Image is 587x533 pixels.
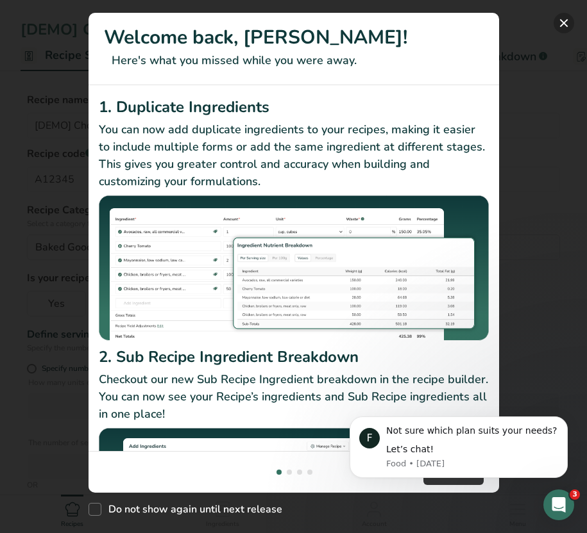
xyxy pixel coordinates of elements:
p: You can now add duplicate ingredients to your recipes, making it easier to include multiple forms... [99,121,489,190]
img: Duplicate Ingredients [99,195,489,341]
p: Here's what you missed while you were away. [104,52,484,69]
iframe: Intercom notifications message [330,397,587,498]
span: 3 [570,489,580,500]
h2: 1. Duplicate Ingredients [99,95,489,119]
h2: 2. Sub Recipe Ingredient Breakdown [99,345,489,368]
h1: Welcome back, [PERSON_NAME]! [104,23,484,52]
p: Checkout our new Sub Recipe Ingredient breakdown in the recipe builder. You can now see your Reci... [99,371,489,423]
iframe: Intercom live chat [543,489,574,520]
span: Do not show again until next release [101,503,282,516]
